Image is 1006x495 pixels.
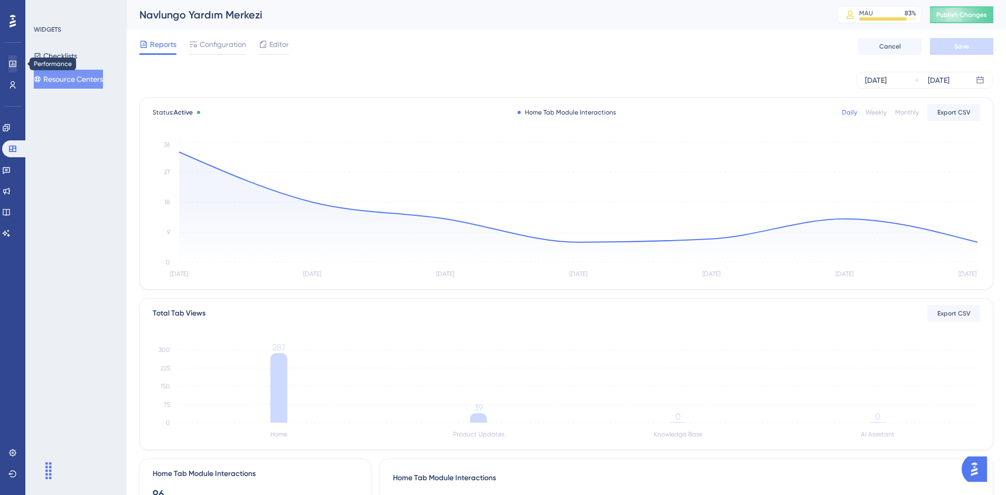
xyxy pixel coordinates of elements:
button: Checklists [34,46,77,65]
div: 83 % [905,9,916,17]
div: MAU [859,9,873,17]
tspan: Home [270,431,287,438]
span: Active [174,109,193,116]
tspan: 75 [164,401,170,408]
tspan: 9 [167,229,170,236]
div: [DATE] [928,74,949,87]
iframe: UserGuiding AI Assistant Launcher [962,453,993,485]
div: [DATE] [865,74,887,87]
tspan: [DATE] [569,270,587,278]
div: Home Tab Module Interactions [518,108,616,117]
tspan: 36 [164,141,170,148]
tspan: 0 [875,412,880,422]
span: Status: [153,108,193,117]
tspan: 0 [675,412,681,422]
span: Export CSV [937,309,971,318]
tspan: AI Assistant [861,431,895,438]
span: Save [954,42,969,51]
span: Home Tab Module Interactions [393,472,496,484]
div: Monthly [895,108,919,117]
tspan: 300 [158,346,170,354]
span: Export CSV [937,108,971,117]
tspan: Knowledge Base [654,431,702,438]
tspan: 18 [164,198,170,206]
tspan: [DATE] [170,270,188,278]
tspan: 150 [161,383,170,390]
tspan: [DATE] [835,270,853,278]
button: Save [930,38,993,55]
tspan: 225 [161,365,170,372]
tspan: 39 [474,403,483,413]
span: Editor [269,38,289,51]
button: Resource Centers [34,70,103,89]
tspan: 0 [166,259,170,266]
tspan: 287 [272,342,286,353]
div: Daily [842,108,857,117]
div: WIDGETS [34,25,61,34]
button: Cancel [858,38,922,55]
div: Sürükle [40,455,57,487]
span: Reports [150,38,176,51]
button: Export CSV [927,104,980,121]
tspan: 0 [166,419,170,426]
div: Home Tab Module Interactions [153,468,256,480]
tspan: [DATE] [702,270,720,278]
button: Publish Changes [930,6,993,23]
button: Export CSV [927,305,980,322]
div: Navlungo Yardım Merkezi [139,7,811,22]
span: Publish Changes [936,11,987,19]
tspan: [DATE] [958,270,976,278]
tspan: [DATE] [303,270,321,278]
tspan: [DATE] [436,270,454,278]
div: Weekly [866,108,887,117]
div: Total Tab Views [153,307,205,320]
span: Cancel [879,42,901,51]
tspan: 27 [164,168,170,176]
tspan: Product Updates [453,431,504,438]
span: Configuration [200,38,246,51]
